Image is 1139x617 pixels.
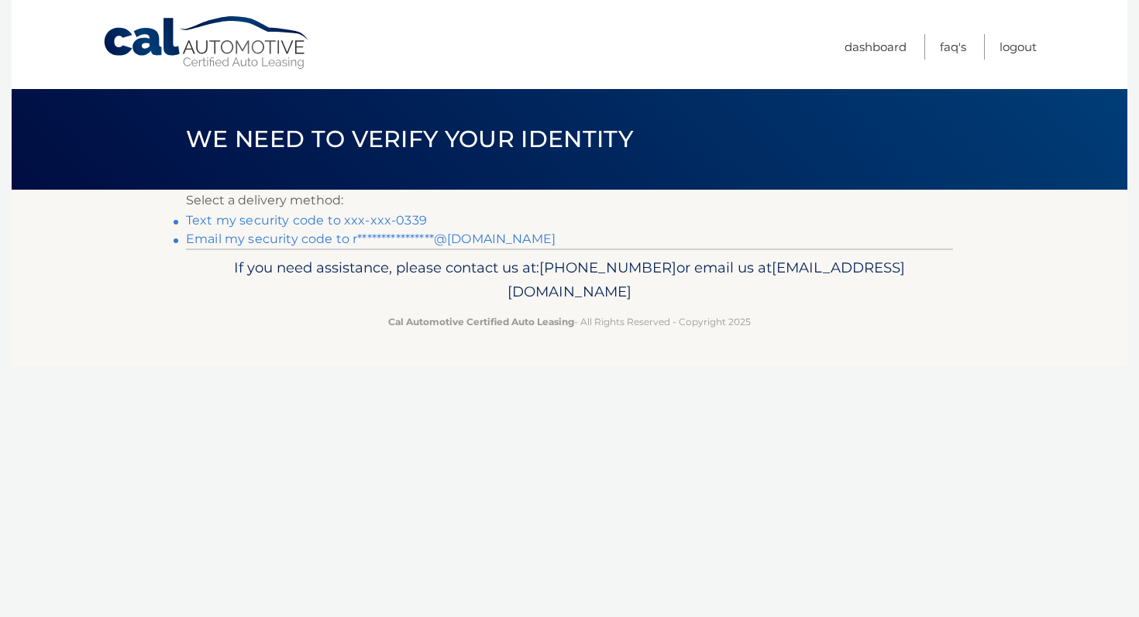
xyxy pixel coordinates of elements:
strong: Cal Automotive Certified Auto Leasing [388,316,574,327]
a: Cal Automotive [102,15,311,70]
span: [PHONE_NUMBER] [539,259,676,276]
p: If you need assistance, please contact us at: or email us at [196,255,943,305]
a: FAQ's [940,34,966,60]
p: Select a delivery method: [186,190,953,211]
span: We need to verify your identity [186,125,633,153]
p: - All Rights Reserved - Copyright 2025 [196,314,943,330]
a: Logout [1000,34,1037,60]
a: Text my security code to xxx-xxx-0339 [186,213,427,228]
a: Dashboard [845,34,907,60]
